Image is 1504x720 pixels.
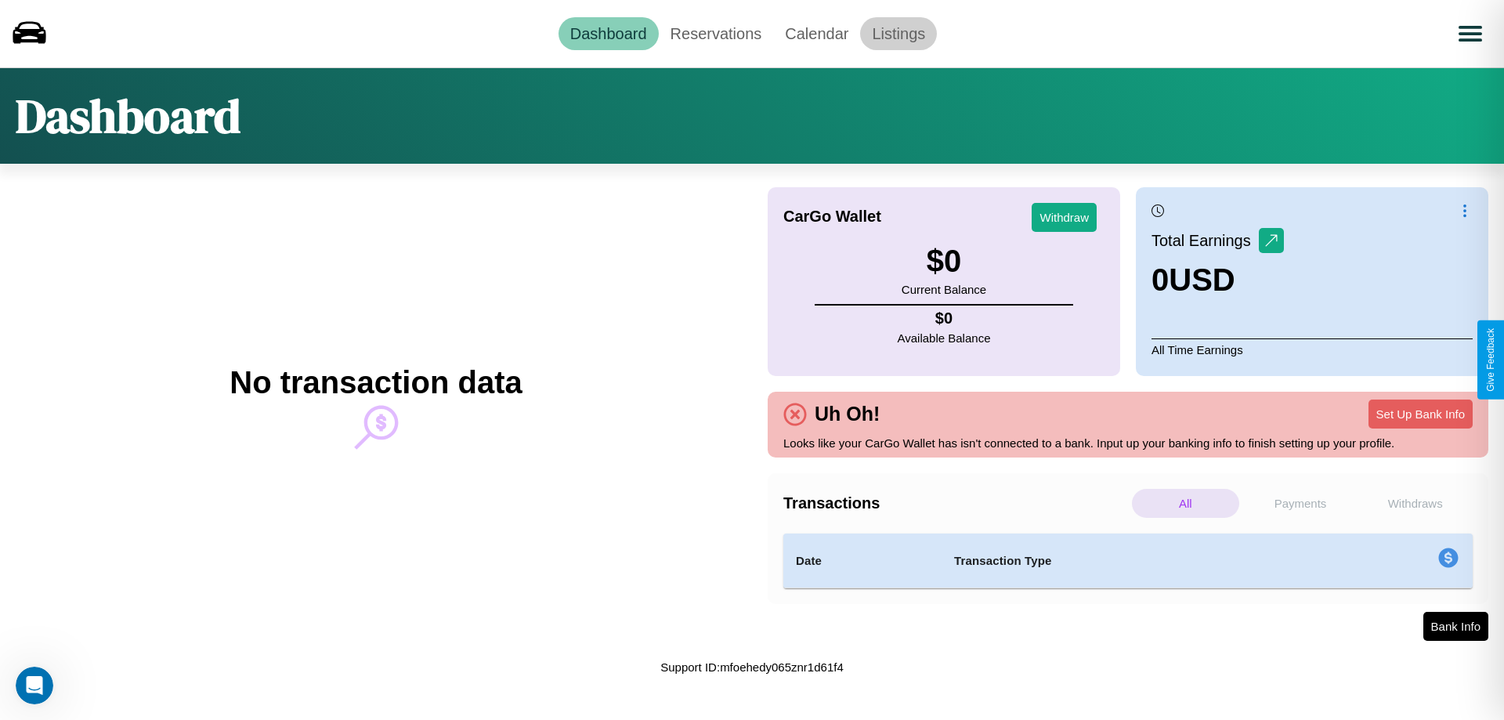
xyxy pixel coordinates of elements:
button: Open menu [1448,12,1492,56]
h4: Transaction Type [954,552,1310,570]
h4: $ 0 [898,309,991,327]
iframe: Intercom live chat [16,667,53,704]
button: Withdraw [1032,203,1097,232]
h3: 0 USD [1151,262,1284,298]
h1: Dashboard [16,84,240,148]
p: All Time Earnings [1151,338,1473,360]
a: Reservations [659,17,774,50]
h4: Transactions [783,494,1128,512]
button: Set Up Bank Info [1368,400,1473,429]
button: Bank Info [1423,612,1488,641]
p: Looks like your CarGo Wallet has isn't connected to a bank. Input up your banking info to finish ... [783,432,1473,454]
a: Listings [860,17,937,50]
a: Calendar [773,17,860,50]
div: Give Feedback [1485,328,1496,392]
p: Payments [1247,489,1354,518]
h2: No transaction data [230,365,522,400]
p: All [1132,489,1239,518]
h4: Date [796,552,929,570]
p: Support ID: mfoehedy065znr1d61f4 [660,657,844,678]
table: simple table [783,534,1473,588]
h4: Uh Oh! [807,403,888,425]
p: Available Balance [898,327,991,349]
p: Withdraws [1361,489,1469,518]
h4: CarGo Wallet [783,208,881,226]
p: Current Balance [902,279,986,300]
a: Dashboard [559,17,659,50]
h3: $ 0 [902,244,986,279]
p: Total Earnings [1151,226,1259,255]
